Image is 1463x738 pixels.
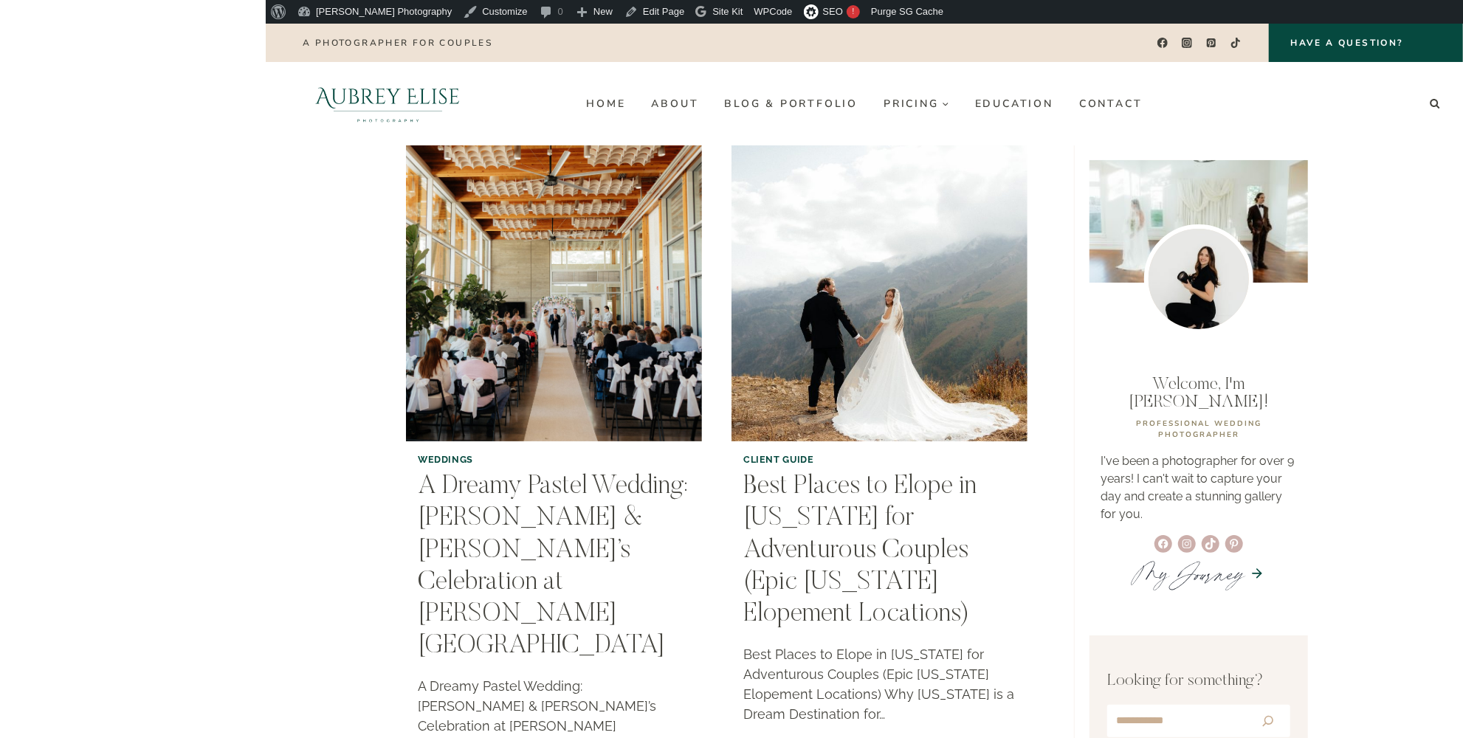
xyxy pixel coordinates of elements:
[743,474,977,628] a: Best Places to Elope in [US_STATE] for Adventurous Couples (Epic [US_STATE] Elopement Locations)
[731,145,1027,441] img: Best Places to Elope in Utah for Adventurous Couples (Epic Utah Elopement Locations)
[1269,24,1463,62] a: Have a Question?
[962,92,1066,115] a: Education
[1144,224,1253,334] img: Utah wedding photographer Aubrey Williams
[1225,32,1247,54] a: TikTok
[823,6,843,17] span: SEO
[406,145,702,441] img: A Dreamy Pastel Wedding: Anna & Aaron’s Celebration at Weber Basin Water Conservancy Learning Garden
[871,92,963,115] button: Child menu of Pricing
[743,644,1016,724] p: Best Places to Elope in [US_STATE] for Adventurous Couples (Epic [US_STATE] Elopement Locations) ...
[574,92,1155,115] nav: Primary
[1107,669,1290,694] p: Looking for something?
[1101,452,1297,523] p: I've been a photographer for over 9 years! I can't wait to capture your day and create a stunning...
[574,92,638,115] a: Home
[712,92,871,115] a: Blog & Portfolio
[1067,92,1156,115] a: Contact
[418,454,473,465] a: Weddings
[712,6,743,17] span: Site Kit
[418,474,688,660] a: A Dreamy Pastel Wedding: [PERSON_NAME] & [PERSON_NAME]’s Celebration at [PERSON_NAME][GEOGRAPHIC_...
[1170,552,1244,595] em: Journey
[1425,93,1445,114] button: View Search Form
[1177,32,1198,54] a: Instagram
[283,62,492,145] img: Aubrey Elise Photography
[638,92,712,115] a: About
[303,38,492,48] p: A photographer for couples
[1248,708,1287,734] button: Search
[1101,418,1297,441] p: professional WEDDING PHOTOGRAPHER
[847,5,860,18] div: !
[1152,32,1173,54] a: Facebook
[1101,376,1297,411] p: Welcome, I'm [PERSON_NAME]!
[1133,552,1244,595] a: MyJourney
[1201,32,1222,54] a: Pinterest
[743,454,814,465] a: Client Guide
